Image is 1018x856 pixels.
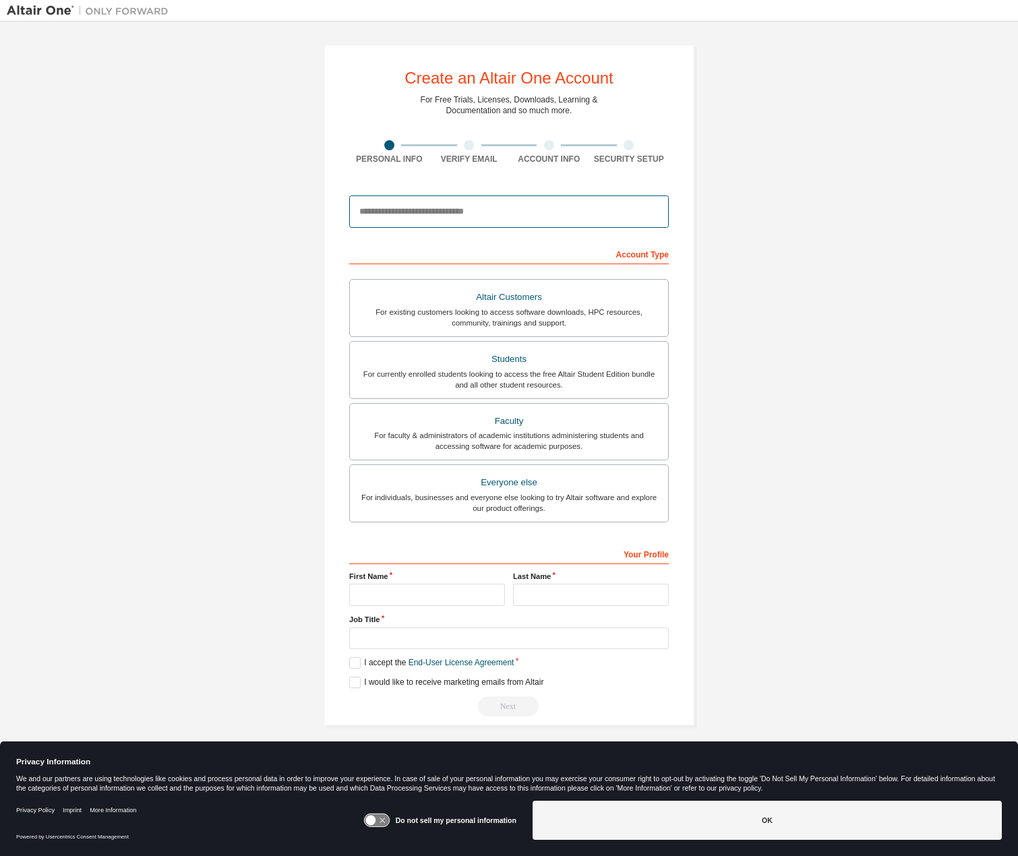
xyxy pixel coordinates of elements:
[349,154,429,164] div: Personal Info
[349,571,505,582] label: First Name
[358,369,660,390] div: For currently enrolled students looking to access the free Altair Student Edition bundle and all ...
[358,307,660,328] div: For existing customers looking to access software downloads, HPC resources, community, trainings ...
[349,614,669,625] label: Job Title
[349,243,669,264] div: Account Type
[349,657,514,669] label: I accept the
[513,571,669,582] label: Last Name
[421,94,598,116] div: For Free Trials, Licenses, Downloads, Learning & Documentation and so much more.
[358,350,660,369] div: Students
[358,412,660,431] div: Faculty
[7,4,175,18] img: Altair One
[429,154,510,164] div: Verify Email
[358,430,660,452] div: For faculty & administrators of academic institutions administering students and accessing softwa...
[349,677,543,688] label: I would like to receive marketing emails from Altair
[349,543,669,564] div: Your Profile
[349,696,669,716] div: Read and acccept EULA to continue
[405,70,613,86] div: Create an Altair One Account
[358,288,660,307] div: Altair Customers
[358,473,660,492] div: Everyone else
[589,154,669,164] div: Security Setup
[358,492,660,514] div: For individuals, businesses and everyone else looking to try Altair software and explore our prod...
[409,658,514,667] a: End-User License Agreement
[509,154,589,164] div: Account Info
